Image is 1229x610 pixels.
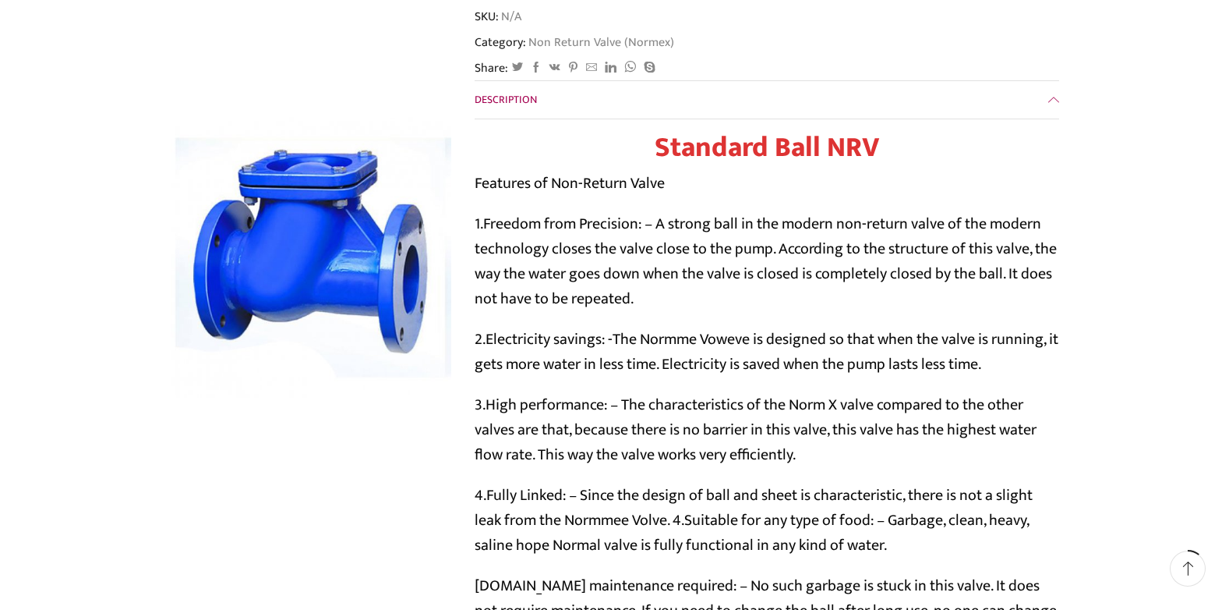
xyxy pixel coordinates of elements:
p: Features of Non-Return Valve [475,171,1059,196]
h1: Standard Ball NRV [475,131,1059,165]
p: 3.High performance: – The characteristics of the Norm X valve compared to the other valves are th... [475,392,1059,467]
a: Non Return Valve (Normex) [526,32,674,52]
p: 2.Electricity savings: -The Normme Voweve is designed so that when the valve is running, it gets ... [475,327,1059,377]
p: 1.Freedom from Precision: – A strong ball in the modern non-return valve of the modern technology... [475,211,1059,311]
span: Description [475,90,537,108]
span: Share: [475,59,508,77]
p: 4.Fully Linked: – Since the design of ball and sheet is characteristic, there is not a slight lea... [475,483,1059,558]
span: N/A [499,8,521,26]
span: SKU: [475,8,1059,26]
a: Description [475,81,1059,119]
span: Category: [475,34,674,51]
